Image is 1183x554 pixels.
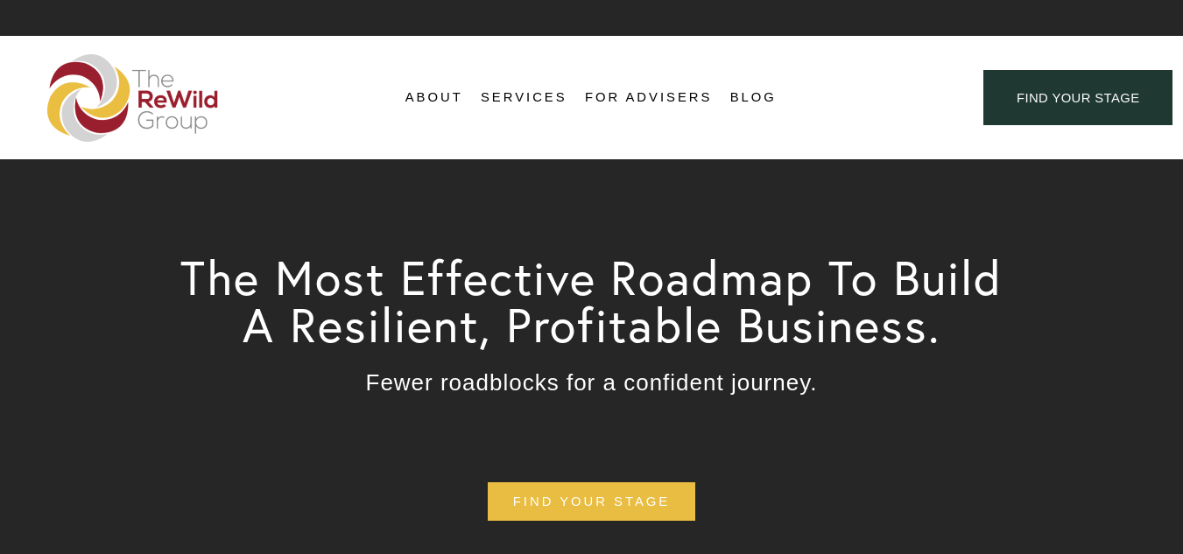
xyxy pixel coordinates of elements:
span: Fewer roadblocks for a confident journey. [366,369,818,396]
span: Services [481,86,567,109]
a: folder dropdown [481,85,567,111]
a: find your stage [983,70,1172,125]
span: The Most Effective Roadmap To Build A Resilient, Profitable Business. [180,248,1018,354]
img: The ReWild Group [47,54,219,142]
a: folder dropdown [405,85,463,111]
a: find your stage [488,482,695,522]
span: About [405,86,463,109]
a: For Advisers [585,85,712,111]
a: Blog [730,85,777,111]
